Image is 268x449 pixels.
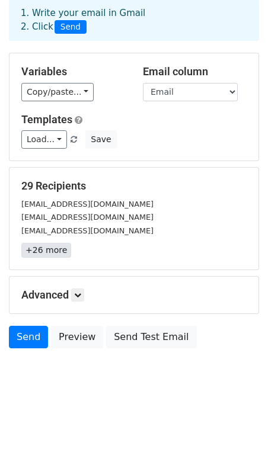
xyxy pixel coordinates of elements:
[21,179,247,193] h5: 29 Recipients
[51,326,103,348] a: Preview
[21,83,94,101] a: Copy/paste...
[106,326,196,348] a: Send Test Email
[55,20,87,34] span: Send
[21,213,154,222] small: [EMAIL_ADDRESS][DOMAIN_NAME]
[21,65,125,78] h5: Variables
[143,65,247,78] h5: Email column
[209,392,268,449] iframe: Chat Widget
[21,130,67,149] a: Load...
[21,243,71,258] a: +26 more
[21,288,247,302] h5: Advanced
[9,326,48,348] a: Send
[21,113,72,126] a: Templates
[85,130,116,149] button: Save
[21,200,154,209] small: [EMAIL_ADDRESS][DOMAIN_NAME]
[21,226,154,235] small: [EMAIL_ADDRESS][DOMAIN_NAME]
[12,7,256,34] div: 1. Write your email in Gmail 2. Click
